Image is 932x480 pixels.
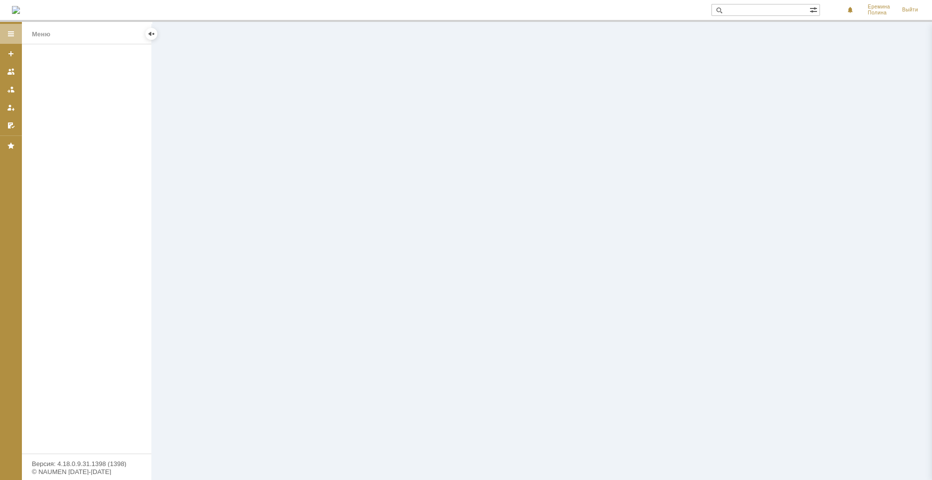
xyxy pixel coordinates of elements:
span: Еремина [868,4,890,10]
div: Меню [32,28,50,40]
div: Версия: 4.18.0.9.31.1398 (1398) [32,461,141,467]
span: Расширенный поиск [810,4,819,14]
div: © NAUMEN [DATE]-[DATE] [32,469,141,475]
img: logo [12,6,20,14]
a: Перейти на домашнюю страницу [12,6,20,14]
span: Полина [868,10,890,16]
div: Скрыть меню [145,28,157,40]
